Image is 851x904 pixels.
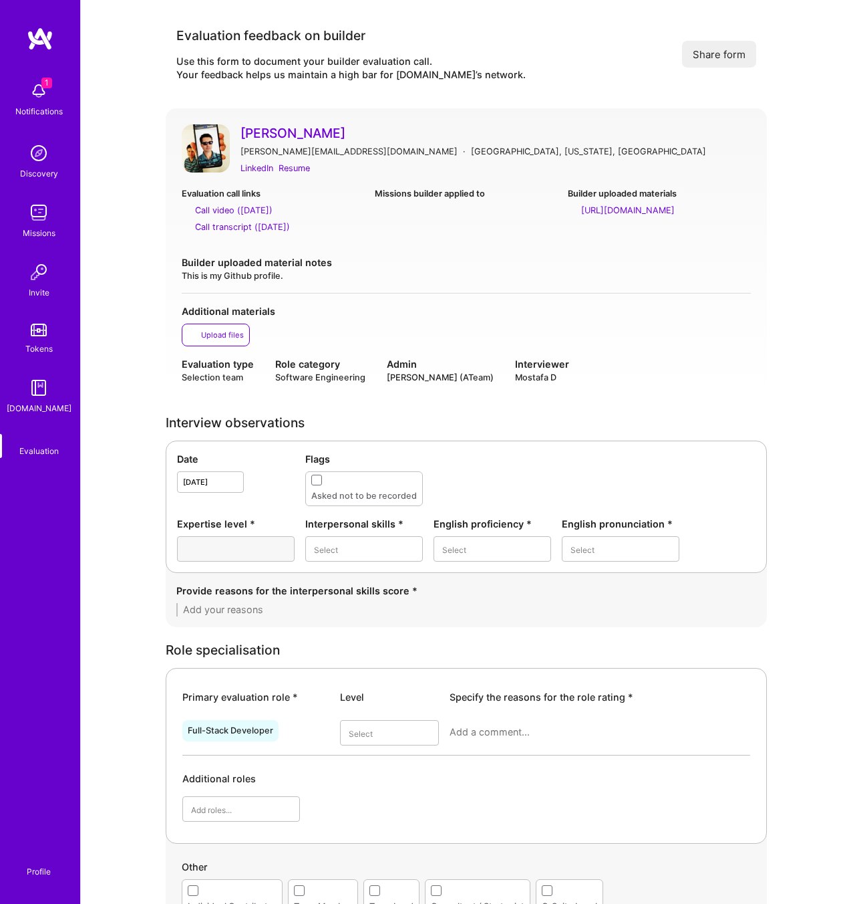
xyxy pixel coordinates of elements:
[314,542,338,556] div: Select
[15,104,63,118] div: Notifications
[20,166,58,181] div: Discovery
[375,187,557,201] div: Missions builder applied to
[568,187,750,201] div: Builder uploaded materials
[562,517,679,531] div: English pronunciation *
[31,324,47,336] img: tokens
[182,304,751,318] div: Additional materials
[581,203,675,217] div: https://github.com/xavierjs
[195,220,290,234] div: Call transcript (Oct 01, 2025)
[515,371,569,384] div: Mostafa D
[182,124,230,173] img: User Avatar
[19,444,59,458] div: Evaluation
[182,222,192,233] i: Call transcript (Oct 01, 2025)
[201,330,244,340] div: Upload files
[182,187,364,201] div: Evaluation call links
[570,542,594,556] div: Select
[442,542,466,556] div: Select
[450,690,750,704] div: Specify the reasons for the role rating *
[25,259,52,286] img: Invite
[182,220,364,234] a: Call transcript ([DATE])
[387,357,494,371] div: Admin
[311,489,417,503] div: Asked not to be recorded
[195,203,273,217] div: Call video (Oct 01, 2025)
[349,726,373,740] div: Select
[535,547,542,554] i: icon Chevron
[188,330,198,340] i: icon Upload2
[25,199,52,226] img: teamwork
[305,517,423,531] div: Interpersonal skills *
[182,357,254,371] div: Evaluation type
[568,205,578,216] i: https://github.com/xavierjs
[275,371,365,384] div: Software Engineering
[182,860,751,879] div: Other
[434,517,551,531] div: English proficiency *
[423,731,430,738] i: icon Chevron
[166,643,767,657] div: Role specialisation
[22,851,55,877] a: Profile
[340,690,439,704] div: Level
[240,161,273,175] a: LinkedIn
[663,547,670,554] i: icon Chevron
[682,41,756,68] button: Share form
[177,452,295,466] div: Date
[34,434,44,444] i: icon SelectionTeam
[7,401,71,415] div: [DOMAIN_NAME]
[279,161,310,175] a: Resume
[166,416,767,430] div: Interview observations
[182,690,329,704] div: Primary evaluation role *
[463,144,466,158] div: ·
[182,205,192,216] i: Call video (Oct 01, 2025)
[284,807,291,814] i: icon Chevron
[188,725,273,736] div: Full-Stack Developer
[29,286,49,300] div: Invite
[471,144,706,158] div: [GEOGRAPHIC_DATA], [US_STATE], [GEOGRAPHIC_DATA]
[275,357,365,371] div: Role category
[191,802,232,816] div: Add roles...
[240,144,458,158] div: [PERSON_NAME][EMAIL_ADDRESS][DOMAIN_NAME]
[176,27,526,44] div: Evaluation feedback on builder
[41,78,52,88] span: 1
[25,78,52,104] img: bell
[177,517,295,531] div: Expertise level *
[407,547,413,554] i: icon Chevron
[25,374,52,401] img: guide book
[305,452,755,466] div: Flags
[515,357,569,371] div: Interviewer
[176,55,526,82] div: Use this form to document your builder evaluation call. Your feedback helps us maintain a high ba...
[182,772,256,786] div: Additional roles
[25,342,53,356] div: Tokens
[27,27,53,51] img: logo
[182,203,364,217] a: Call video ([DATE])
[182,124,230,176] a: User Avatar
[240,124,751,142] a: [PERSON_NAME]
[182,255,751,269] div: Builder uploaded material notes
[25,140,52,166] img: discovery
[176,584,756,598] div: Provide reasons for the interpersonal skills score *
[387,371,494,384] div: [PERSON_NAME] (ATeam)
[182,269,751,282] div: This is my Github profile.
[23,226,55,240] div: Missions
[27,865,51,877] div: Profile
[259,775,269,785] i: icon Info
[182,371,254,384] div: Selection team
[568,203,750,217] a: [URL][DOMAIN_NAME]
